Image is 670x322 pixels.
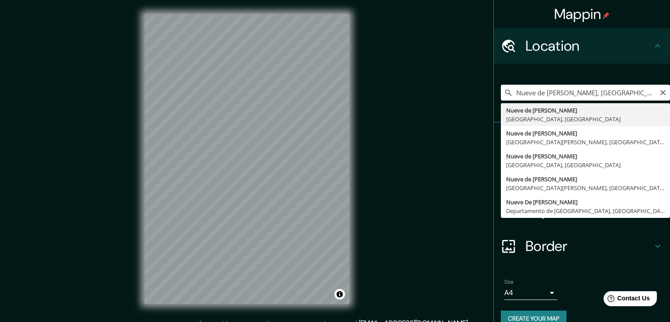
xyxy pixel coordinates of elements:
[554,5,610,23] h4: Mappin
[506,152,665,161] div: Nueve de [PERSON_NAME]
[506,175,665,183] div: Nueve de [PERSON_NAME]
[494,158,670,193] div: Style
[501,85,670,101] input: Pick your city or area
[494,228,670,264] div: Border
[144,14,349,304] canvas: Map
[603,12,610,19] img: pin-icon.png
[504,286,557,300] div: A4
[506,183,665,192] div: [GEOGRAPHIC_DATA][PERSON_NAME], [GEOGRAPHIC_DATA]
[506,206,665,215] div: Departamento de [GEOGRAPHIC_DATA], [GEOGRAPHIC_DATA]
[526,237,652,255] h4: Border
[526,37,652,55] h4: Location
[506,198,665,206] div: Nueve De [PERSON_NAME]
[334,289,345,300] button: Toggle attribution
[526,202,652,220] h4: Layout
[506,129,665,138] div: Nueve de [PERSON_NAME]
[506,161,665,169] div: [GEOGRAPHIC_DATA], [GEOGRAPHIC_DATA]
[504,278,514,286] label: Size
[506,138,665,146] div: [GEOGRAPHIC_DATA][PERSON_NAME], [GEOGRAPHIC_DATA]
[506,106,665,115] div: Nueve de [PERSON_NAME]
[494,123,670,158] div: Pins
[494,28,670,64] div: Location
[494,193,670,228] div: Layout
[506,115,665,124] div: [GEOGRAPHIC_DATA], [GEOGRAPHIC_DATA]
[659,88,666,96] button: Clear
[592,288,660,312] iframe: Help widget launcher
